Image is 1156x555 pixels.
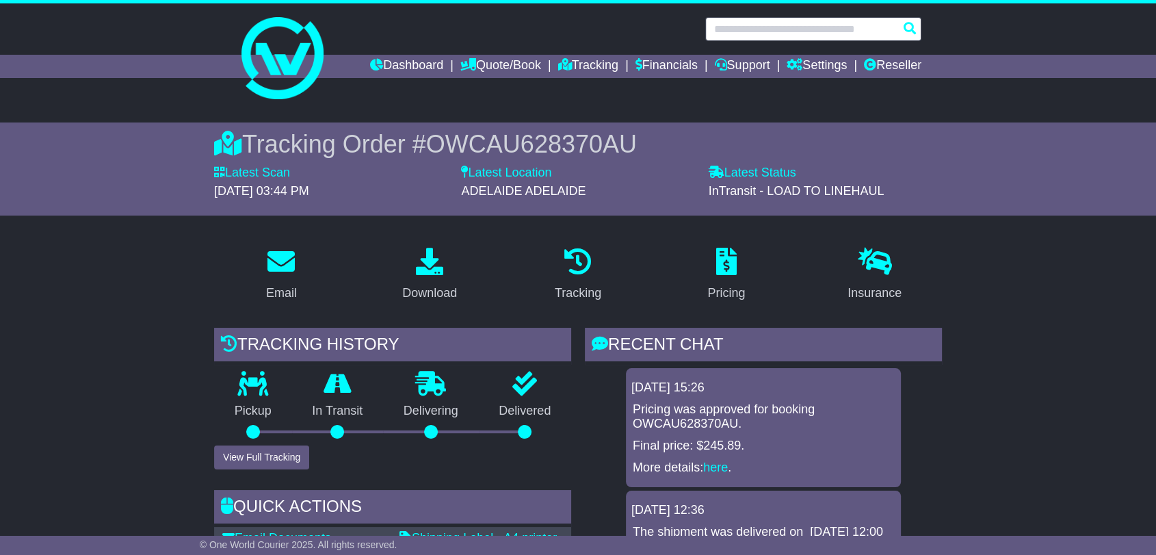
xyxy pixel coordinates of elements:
p: Pickup [214,404,292,419]
div: Pricing [707,284,745,302]
div: RECENT CHAT [585,328,942,365]
a: Tracking [558,55,618,78]
div: Tracking [555,284,601,302]
label: Latest Location [461,166,551,181]
span: [DATE] 03:44 PM [214,184,309,198]
a: Reseller [864,55,921,78]
a: Dashboard [370,55,443,78]
a: Email Documents [222,531,331,545]
div: Email [266,284,297,302]
div: [DATE] 12:36 [631,503,895,518]
div: Quick Actions [214,490,571,527]
a: Financials [635,55,698,78]
span: OWCAU628370AU [426,130,637,158]
p: In Transit [292,404,384,419]
label: Latest Scan [214,166,290,181]
div: Insurance [848,284,902,302]
div: Tracking history [214,328,571,365]
div: Tracking Order # [214,129,942,159]
p: Pricing was approved for booking OWCAU628370AU. [633,402,894,432]
p: Final price: $245.89. [633,439,894,454]
a: Email [257,243,306,307]
a: Insurance [839,243,910,307]
a: Quote/Book [460,55,541,78]
p: Delivering [383,404,479,419]
a: Support [714,55,770,78]
button: View Full Tracking [214,446,309,469]
p: Delivered [479,404,572,419]
p: More details: . [633,461,894,476]
a: Tracking [546,243,610,307]
a: here [703,461,728,474]
a: Shipping Label - A4 printer [399,531,557,545]
a: Settings [787,55,847,78]
p: The shipment was delivered on [DATE] 12:00 PM [633,525,894,554]
span: ADELAIDE ADELAIDE [461,184,586,198]
a: Download [393,243,466,307]
div: [DATE] 15:26 [631,380,895,396]
a: Pricing [698,243,754,307]
div: Download [402,284,457,302]
span: InTransit - LOAD TO LINEHAUL [709,184,884,198]
span: © One World Courier 2025. All rights reserved. [200,539,397,550]
label: Latest Status [709,166,796,181]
